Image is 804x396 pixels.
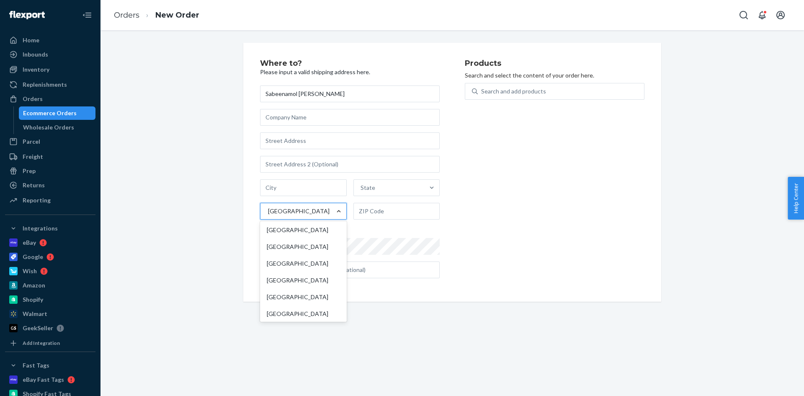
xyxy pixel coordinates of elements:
[23,339,60,347] div: Add Integration
[260,179,347,196] input: City
[23,137,40,146] div: Parcel
[9,11,45,19] img: Flexport logo
[353,203,440,220] input: ZIP Code
[23,361,49,370] div: Fast Tags
[23,65,49,74] div: Inventory
[5,179,95,192] a: Returns
[23,253,43,261] div: Google
[23,310,47,318] div: Walmart
[481,87,546,96] div: Search and add products
[5,135,95,148] a: Parcel
[5,150,95,163] a: Freight
[5,338,95,348] a: Add Integration
[23,281,45,290] div: Amazon
[5,279,95,292] a: Amazon
[23,80,67,89] div: Replenishments
[23,109,77,117] div: Ecommerce Orders
[5,222,95,235] button: Integrations
[23,238,36,247] div: eBay
[260,261,440,278] input: Email (Only Required for International)
[268,207,330,215] div: [GEOGRAPHIC_DATA]
[5,359,95,372] button: Fast Tags
[5,373,95,386] a: eBay Fast Tags
[262,289,345,305] div: [GEOGRAPHIC_DATA]
[262,238,345,255] div: [GEOGRAPHIC_DATA]
[23,181,45,189] div: Returns
[262,272,345,289] div: [GEOGRAPHIC_DATA]
[5,92,95,106] a: Orders
[260,109,440,126] input: Company Name
[23,95,43,103] div: Orders
[260,156,440,173] input: Street Address 2 (Optional)
[5,34,95,47] a: Home
[5,164,95,178] a: Prep
[5,250,95,264] a: Google
[735,7,752,23] button: Open Search Box
[5,293,95,306] a: Shopify
[788,177,804,220] button: Help Center
[262,305,345,322] div: [GEOGRAPHIC_DATA]
[260,85,440,102] input: First & Last Name
[23,375,64,384] div: eBay Fast Tags
[754,7,770,23] button: Open notifications
[267,207,268,215] input: [GEOGRAPHIC_DATA][GEOGRAPHIC_DATA][GEOGRAPHIC_DATA][GEOGRAPHIC_DATA]Svalbard And Jan Mayen[GEOGRA...
[260,60,440,68] h2: Where to?
[5,78,95,91] a: Replenishments
[262,222,345,238] div: [GEOGRAPHIC_DATA]
[155,10,199,20] a: New Order
[107,3,206,28] ol: breadcrumbs
[5,321,95,335] a: GeekSeller
[23,224,58,233] div: Integrations
[262,255,345,272] div: [GEOGRAPHIC_DATA]
[23,295,43,304] div: Shopify
[114,10,139,20] a: Orders
[23,196,51,204] div: Reporting
[772,7,789,23] button: Open account menu
[5,194,95,207] a: Reporting
[23,123,74,132] div: Wholesale Orders
[23,167,36,175] div: Prep
[260,132,440,149] input: Street Address
[5,307,95,321] a: Walmart
[79,7,95,23] button: Close Navigation
[5,48,95,61] a: Inbounds
[260,68,440,76] p: Please input a valid shipping address here.
[465,71,644,80] p: Search and select the content of your order here.
[361,184,375,192] div: State
[19,121,96,134] a: Wholesale Orders
[23,324,53,332] div: GeekSeller
[19,106,96,120] a: Ecommerce Orders
[23,267,37,275] div: Wish
[23,36,39,44] div: Home
[23,50,48,59] div: Inbounds
[5,236,95,249] a: eBay
[23,153,43,161] div: Freight
[465,60,644,68] h2: Products
[5,264,95,278] a: Wish
[5,63,95,76] a: Inventory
